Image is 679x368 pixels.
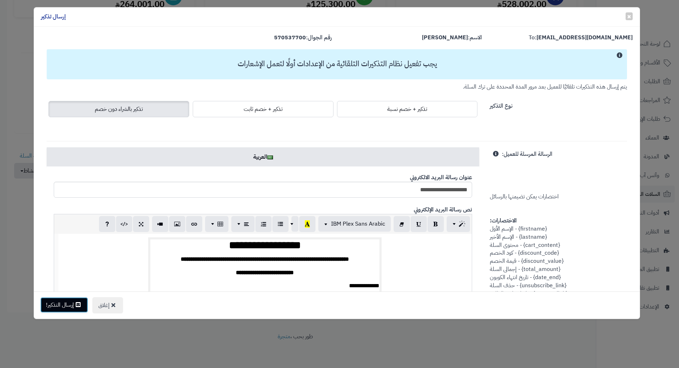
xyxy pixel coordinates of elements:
span: تذكير + خصم ثابت [244,105,283,113]
label: الرسالة المرسلة للعميل: [502,147,552,158]
button: إرسال التذكير! [40,297,88,313]
span: تذكير + خصم نسبة [387,105,427,113]
strong: الاختصارات: [490,216,517,225]
label: To: [529,34,633,42]
span: تذكير بالشراء دون خصم [95,105,143,113]
b: نص رسالة البريد الإلكتروني [414,205,472,214]
h3: يجب تفعيل نظام التذكيرات التلقائية من الإعدادات أولًا لتعمل الإشعارات [50,60,624,68]
a: العربية [47,147,479,166]
button: إغلاق [92,297,123,313]
strong: 570537700 [274,33,306,42]
strong: [EMAIL_ADDRESS][DOMAIN_NAME] [536,33,633,42]
label: الاسم: [422,34,482,42]
span: IBM Plex Sans Arabic [331,220,385,228]
span: اختصارات يمكن تضيمنها بالرسائل {firstname} - الإسم الأول {lastname} - الإسم الأخير {cart_content}... [490,150,567,298]
small: يتم إرسال هذه التذكيرات تلقائيًا للعميل بعد مرور المدة المحددة على ترك السلة. [463,83,627,91]
b: عنوان رسالة البريد الالكتروني [410,173,472,182]
strong: [PERSON_NAME] [422,33,468,42]
label: رقم الجوال: [274,34,332,42]
span: × [627,11,631,22]
label: نوع التذكير [490,99,512,110]
img: ar.png [267,155,273,159]
h4: إرسال تذكير [41,13,66,21]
